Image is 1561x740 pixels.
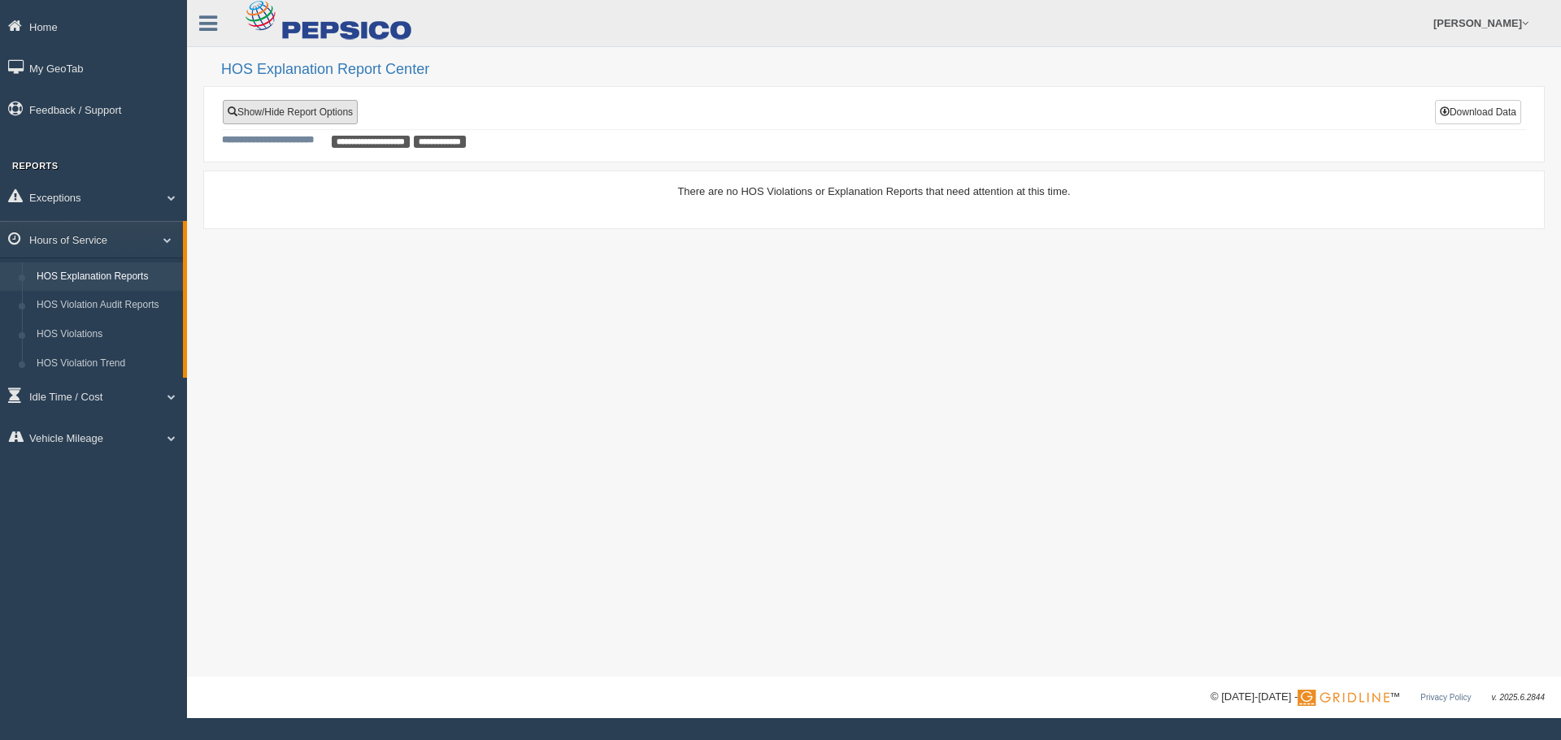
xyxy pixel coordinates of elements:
[29,291,183,320] a: HOS Violation Audit Reports
[1420,693,1471,702] a: Privacy Policy
[1211,689,1545,706] div: © [DATE]-[DATE] - ™
[221,62,1545,78] h2: HOS Explanation Report Center
[222,184,1526,199] div: There are no HOS Violations or Explanation Reports that need attention at this time.
[29,262,183,292] a: HOS Explanation Reports
[29,349,183,379] a: HOS Violation Trend
[1435,100,1521,124] button: Download Data
[1298,690,1389,706] img: Gridline
[223,100,358,124] a: Show/Hide Report Options
[29,320,183,349] a: HOS Violations
[1492,693,1545,702] span: v. 2025.6.2844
